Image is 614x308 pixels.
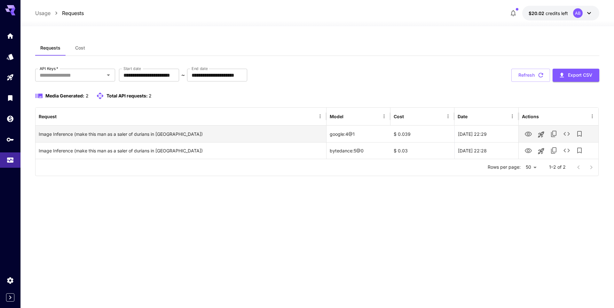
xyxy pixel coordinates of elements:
[39,114,57,119] div: Request
[57,112,66,121] button: Sort
[529,10,568,17] div: $20.02
[192,66,208,71] label: End date
[327,142,390,159] div: bytedance:5@0
[560,127,573,140] button: See details
[181,71,185,79] p: ~
[40,45,60,51] span: Requests
[6,30,14,38] div: Home
[6,276,14,284] div: Settings
[6,154,14,162] div: Usage
[380,112,389,121] button: Menu
[454,142,518,159] div: 29 Sep, 2025 22:28
[106,93,148,98] span: Total API requests:
[39,142,323,159] div: Click to copy prompt
[405,112,413,121] button: Sort
[553,69,599,82] button: Export CSV
[547,144,560,157] button: Copy TaskUUID
[75,45,85,51] span: Cost
[62,9,84,17] a: Requests
[546,11,568,16] span: credits left
[6,73,14,81] div: Playground
[560,144,573,157] button: See details
[6,134,14,142] div: API Keys
[45,93,84,98] span: Media Generated:
[535,128,547,141] button: Launch in playground
[40,66,58,71] label: API Keys
[522,114,539,119] div: Actions
[35,9,84,17] nav: breadcrumb
[523,163,539,172] div: 50
[488,164,521,170] p: Rows per page:
[508,112,517,121] button: Menu
[344,112,353,121] button: Sort
[316,112,325,121] button: Menu
[549,164,566,170] p: 1–2 of 2
[390,142,454,159] div: $ 0.03
[39,126,323,142] div: Click to copy prompt
[123,66,141,71] label: Start date
[573,8,583,18] div: AB
[390,126,454,142] div: $ 0.039
[35,9,51,17] a: Usage
[522,127,535,140] button: View
[468,112,477,121] button: Sort
[573,144,586,157] button: Add to library
[535,145,547,158] button: Launch in playground
[6,92,14,100] div: Library
[6,293,14,302] button: Expand sidebar
[104,71,113,80] button: Open
[6,53,14,61] div: Models
[6,113,14,121] div: Wallet
[511,69,550,82] button: Refresh
[444,112,453,121] button: Menu
[454,126,518,142] div: 29 Sep, 2025 22:29
[529,11,546,16] span: $20.02
[588,112,597,121] button: Menu
[327,126,390,142] div: google:4@1
[86,93,89,98] span: 2
[522,144,535,157] button: View
[149,93,152,98] span: 2
[458,114,468,119] div: Date
[330,114,343,119] div: Model
[394,114,404,119] div: Cost
[547,127,560,140] button: Copy TaskUUID
[522,6,599,20] button: $20.02AB
[573,127,586,140] button: Add to library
